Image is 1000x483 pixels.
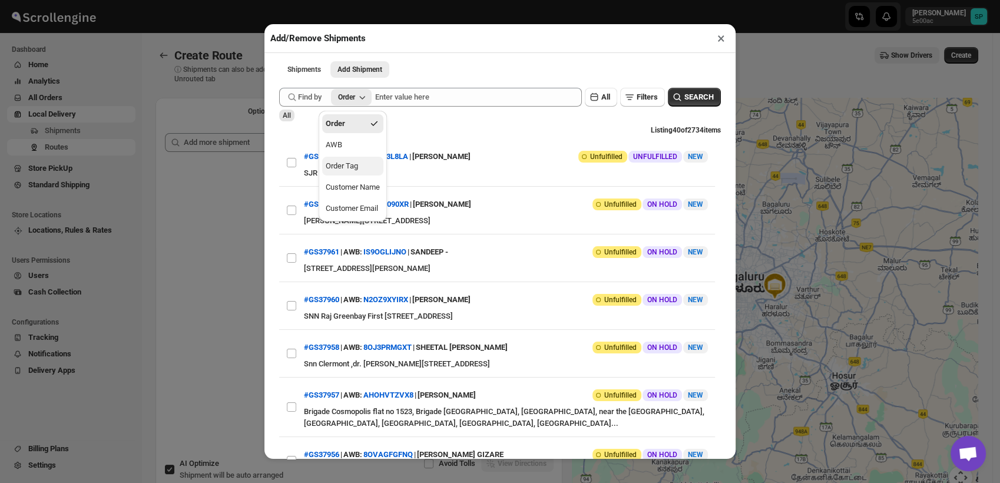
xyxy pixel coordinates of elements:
[590,152,622,161] span: Unfulfilled
[668,88,721,107] button: SEARCH
[304,200,339,209] button: #GS37962
[304,146,471,167] div: | |
[326,203,378,214] div: Customer Email
[647,343,677,352] span: ON HOLD
[620,88,665,107] button: Filters
[647,450,677,459] span: ON HOLD
[283,111,291,120] span: All
[343,342,362,353] span: AWB:
[375,88,582,107] input: Enter value here
[326,118,345,130] div: Order
[322,157,383,176] button: Order Tag
[417,444,504,465] div: [PERSON_NAME] GIZARE
[322,178,383,197] button: Customer Name
[688,153,703,161] span: NEW
[585,88,617,107] button: All
[326,139,342,151] div: AWB
[343,449,362,461] span: AWB:
[304,194,471,215] div: | |
[412,289,471,310] div: [PERSON_NAME]
[651,126,721,134] span: Listing 40 of 2734 items
[304,385,476,406] div: | |
[326,181,380,193] div: Customer Name
[322,114,383,133] button: Order
[304,289,471,310] div: | |
[322,135,383,154] button: AWB
[604,295,637,305] span: Unfulfilled
[155,124,562,449] div: Selected Shipments
[337,65,382,74] span: Add Shipment
[416,337,508,358] div: SHEETAL [PERSON_NAME]
[298,91,322,103] span: Find by
[601,92,610,101] span: All
[688,200,703,209] span: NEW
[304,406,708,429] div: Brigade Cosmopolis flat no 1523, Brigade [GEOGRAPHIC_DATA], [GEOGRAPHIC_DATA], near the [GEOGRAPH...
[343,246,362,258] span: AWB:
[304,295,339,304] button: #GS37960
[688,248,703,256] span: NEW
[304,444,504,465] div: | |
[413,194,471,215] div: [PERSON_NAME]
[304,391,339,399] button: #GS37957
[633,152,677,161] span: UNFULFILLED
[304,215,708,227] div: [PERSON_NAME][STREET_ADDRESS]
[363,247,406,256] button: IS9OGLIJNO
[688,391,703,399] span: NEW
[684,91,714,103] span: SEARCH
[412,146,471,167] div: [PERSON_NAME]
[287,65,321,74] span: Shipments
[343,389,362,401] span: AWB:
[304,247,339,256] button: #GS37961
[304,310,708,322] div: SNN Raj Greenbay First [STREET_ADDRESS]
[688,296,703,304] span: NEW
[304,152,339,161] button: #GS37963
[304,358,708,370] div: Snn Clermont ,dr. [PERSON_NAME][STREET_ADDRESS]
[418,385,476,406] div: [PERSON_NAME]
[604,450,637,459] span: Unfulfilled
[363,450,413,459] button: 8OVAGFGFNQ
[304,343,339,352] button: #GS37958
[363,295,408,304] button: N2OZ9XYIRX
[270,32,366,44] h2: Add/Remove Shipments
[322,199,383,218] button: Customer Email
[363,343,412,352] button: 8OJ3PRMGXT
[363,391,413,399] button: AHOHVTZVX8
[688,343,703,352] span: NEW
[343,294,362,306] span: AWB:
[951,436,986,471] div: Open chat
[604,391,637,400] span: Unfulfilled
[647,247,677,257] span: ON HOLD
[604,200,637,209] span: Unfulfilled
[304,450,339,459] button: #GS37956
[647,391,677,400] span: ON HOLD
[304,337,508,358] div: | |
[647,200,677,209] span: ON HOLD
[604,343,637,352] span: Unfulfilled
[410,241,448,263] div: SANDEEP -
[304,167,708,179] div: SJR [STREET_ADDRESS]
[331,89,372,105] button: Order
[713,30,730,47] button: ×
[637,92,658,101] span: Filters
[338,92,355,102] div: Order
[604,247,637,257] span: Unfulfilled
[304,241,448,263] div: | |
[647,295,677,305] span: ON HOLD
[326,160,358,172] div: Order Tag
[304,263,708,274] div: [STREET_ADDRESS][PERSON_NAME]
[688,451,703,459] span: NEW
